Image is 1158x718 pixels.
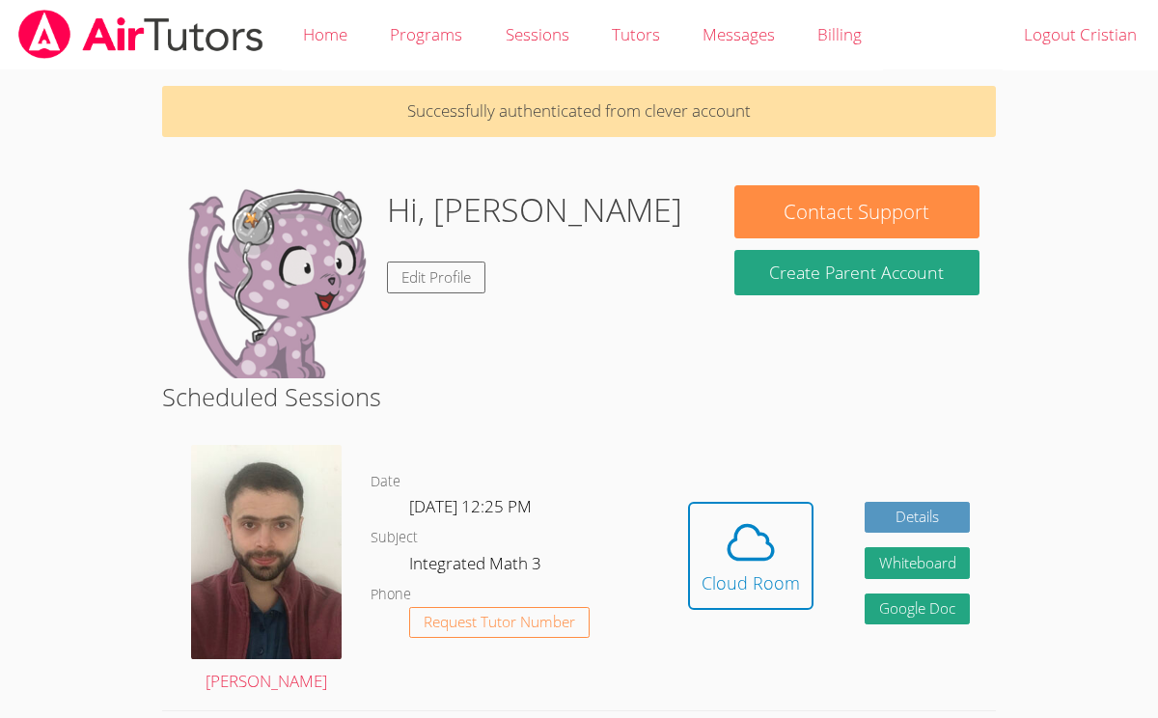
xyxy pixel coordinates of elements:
[409,607,590,639] button: Request Tutor Number
[191,445,342,696] a: [PERSON_NAME]
[734,250,979,295] button: Create Parent Account
[409,495,532,517] span: [DATE] 12:25 PM
[387,262,485,293] a: Edit Profile
[371,526,418,550] dt: Subject
[162,86,996,137] p: Successfully authenticated from clever account
[179,185,372,378] img: default.png
[16,10,265,59] img: airtutors_banner-c4298cdbf04f3fff15de1276eac7730deb9818008684d7c2e4769d2f7ddbe033.png
[734,185,979,238] button: Contact Support
[162,378,996,415] h2: Scheduled Sessions
[371,583,411,607] dt: Phone
[865,547,971,579] button: Whiteboard
[191,445,342,659] img: avatar.png
[702,569,800,596] div: Cloud Room
[865,502,971,534] a: Details
[371,470,400,494] dt: Date
[424,615,575,629] span: Request Tutor Number
[703,23,775,45] span: Messages
[387,185,682,235] h1: Hi, [PERSON_NAME]
[409,550,545,583] dd: Integrated Math 3
[865,594,971,625] a: Google Doc
[688,502,813,610] button: Cloud Room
